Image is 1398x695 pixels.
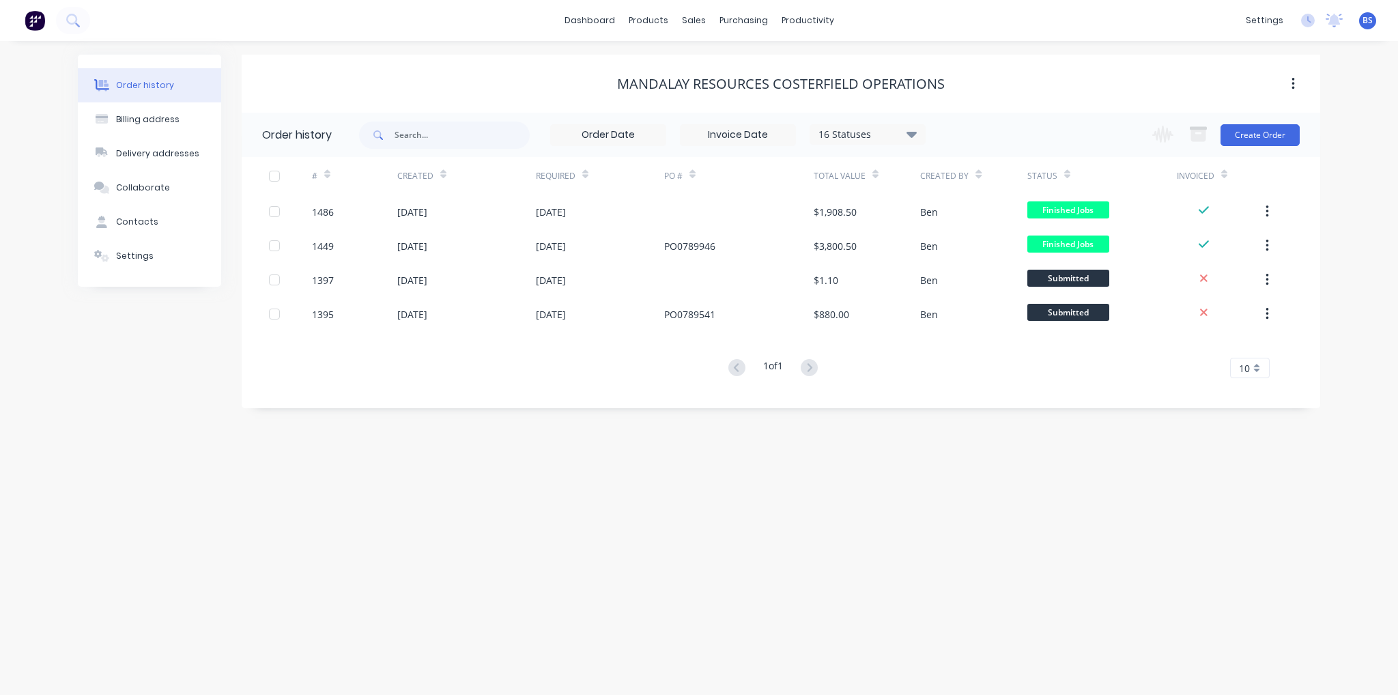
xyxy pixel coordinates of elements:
[664,170,683,182] div: PO #
[262,127,332,143] div: Order history
[775,10,841,31] div: productivity
[1177,157,1262,195] div: Invoiced
[617,76,945,92] div: Mandalay Resources Costerfield Operations
[397,273,427,287] div: [DATE]
[312,273,334,287] div: 1397
[814,205,857,219] div: $1,908.50
[814,273,838,287] div: $1.10
[1239,361,1250,375] span: 10
[536,205,566,219] div: [DATE]
[810,127,925,142] div: 16 Statuses
[1027,157,1177,195] div: Status
[397,205,427,219] div: [DATE]
[1027,270,1109,287] span: Submitted
[397,170,433,182] div: Created
[920,273,938,287] div: Ben
[1027,304,1109,321] span: Submitted
[664,239,715,253] div: PO0789946
[312,157,397,195] div: #
[397,157,536,195] div: Created
[920,205,938,219] div: Ben
[1027,236,1109,253] span: Finished Jobs
[920,239,938,253] div: Ben
[78,205,221,239] button: Contacts
[312,307,334,322] div: 1395
[25,10,45,31] img: Factory
[116,79,174,91] div: Order history
[78,102,221,137] button: Billing address
[397,307,427,322] div: [DATE]
[1027,170,1057,182] div: Status
[814,239,857,253] div: $3,800.50
[536,157,664,195] div: Required
[78,171,221,205] button: Collaborate
[675,10,713,31] div: sales
[116,250,154,262] div: Settings
[664,157,814,195] div: PO #
[536,307,566,322] div: [DATE]
[116,182,170,194] div: Collaborate
[312,170,317,182] div: #
[814,307,849,322] div: $880.00
[814,157,920,195] div: Total Value
[664,307,715,322] div: PO0789541
[814,170,866,182] div: Total Value
[312,205,334,219] div: 1486
[681,125,795,145] input: Invoice Date
[397,239,427,253] div: [DATE]
[920,170,969,182] div: Created By
[116,147,199,160] div: Delivery addresses
[622,10,675,31] div: products
[536,273,566,287] div: [DATE]
[78,239,221,273] button: Settings
[1177,170,1214,182] div: Invoiced
[920,157,1027,195] div: Created By
[1221,124,1300,146] button: Create Order
[78,68,221,102] button: Order history
[116,216,158,228] div: Contacts
[551,125,666,145] input: Order Date
[558,10,622,31] a: dashboard
[78,137,221,171] button: Delivery addresses
[763,358,783,378] div: 1 of 1
[1027,201,1109,218] span: Finished Jobs
[395,122,530,149] input: Search...
[116,113,180,126] div: Billing address
[536,170,575,182] div: Required
[1363,14,1373,27] span: BS
[536,239,566,253] div: [DATE]
[312,239,334,253] div: 1449
[920,307,938,322] div: Ben
[713,10,775,31] div: purchasing
[1239,10,1290,31] div: settings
